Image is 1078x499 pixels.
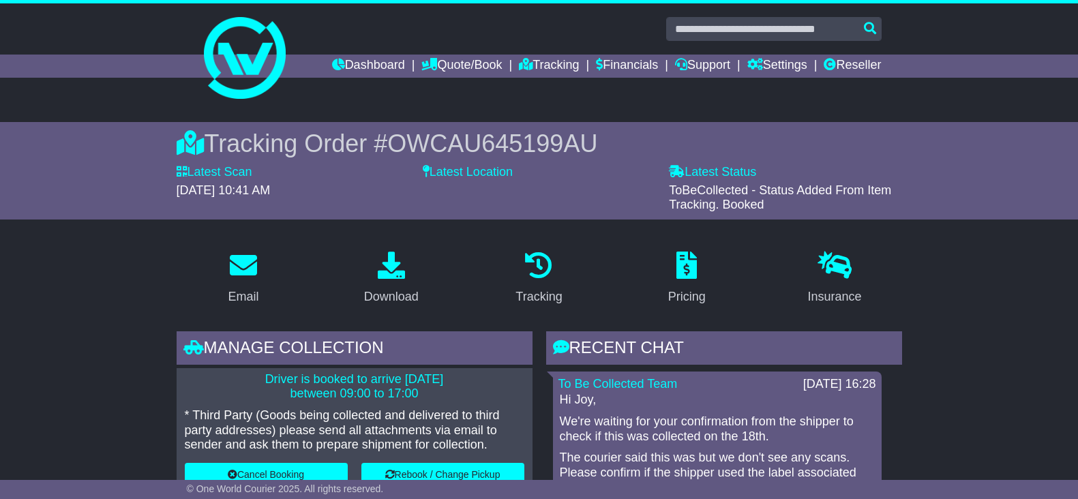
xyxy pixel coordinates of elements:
div: Manage collection [177,331,533,368]
label: Latest Status [669,165,756,180]
p: * Third Party (Goods being collected and delivered to third party addresses) please send all atta... [185,408,524,453]
div: Tracking Order # [177,129,902,158]
div: Download [364,288,419,306]
div: Insurance [808,288,862,306]
div: Pricing [668,288,706,306]
a: Quote/Book [421,55,502,78]
span: ToBeCollected - Status Added From Item Tracking. Booked [669,183,891,212]
a: Download [355,247,428,311]
p: Driver is booked to arrive [DATE] between 09:00 to 17:00 [185,372,524,402]
a: Tracking [507,247,571,311]
button: Rebook / Change Pickup [361,463,524,487]
label: Latest Scan [177,165,252,180]
label: Latest Location [423,165,513,180]
a: Insurance [799,247,871,311]
button: Cancel Booking [185,463,348,487]
span: © One World Courier 2025. All rights reserved. [187,483,384,494]
a: Settings [747,55,807,78]
p: We're waiting for your confirmation from the shipper to check if this was collected on the 18th. [560,414,875,444]
div: [DATE] 16:28 [803,377,876,392]
a: Dashboard [332,55,405,78]
a: Reseller [824,55,881,78]
span: OWCAU645199AU [387,130,597,157]
a: Pricing [659,247,715,311]
a: Financials [596,55,658,78]
a: Support [675,55,730,78]
a: To Be Collected Team [558,377,678,391]
a: Tracking [519,55,579,78]
div: Email [228,288,258,306]
div: Tracking [515,288,562,306]
p: Hi Joy, [560,393,875,408]
a: Email [219,247,267,311]
div: RECENT CHAT [546,331,902,368]
p: The courier said this was but we don't see any scans. Please confirm if the shipper used the labe... [560,451,875,495]
span: [DATE] 10:41 AM [177,183,271,197]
